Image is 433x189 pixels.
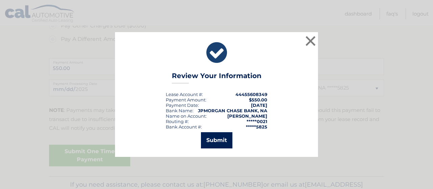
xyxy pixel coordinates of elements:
[166,119,189,124] div: Routing #:
[249,97,267,102] span: $550.00
[198,108,267,113] strong: JPMORGAN CHASE BANK, NA
[227,113,267,119] strong: [PERSON_NAME]
[235,92,267,97] strong: 44455608349
[166,108,193,113] div: Bank Name:
[166,92,203,97] div: Lease Account #:
[166,97,206,102] div: Payment Amount:
[172,72,261,84] h3: Review Your Information
[201,132,232,148] button: Submit
[304,34,317,48] button: ×
[166,113,207,119] div: Name on Account:
[251,102,267,108] span: [DATE]
[166,102,199,108] div: :
[166,124,202,129] div: Bank Account #:
[166,102,198,108] span: Payment Date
